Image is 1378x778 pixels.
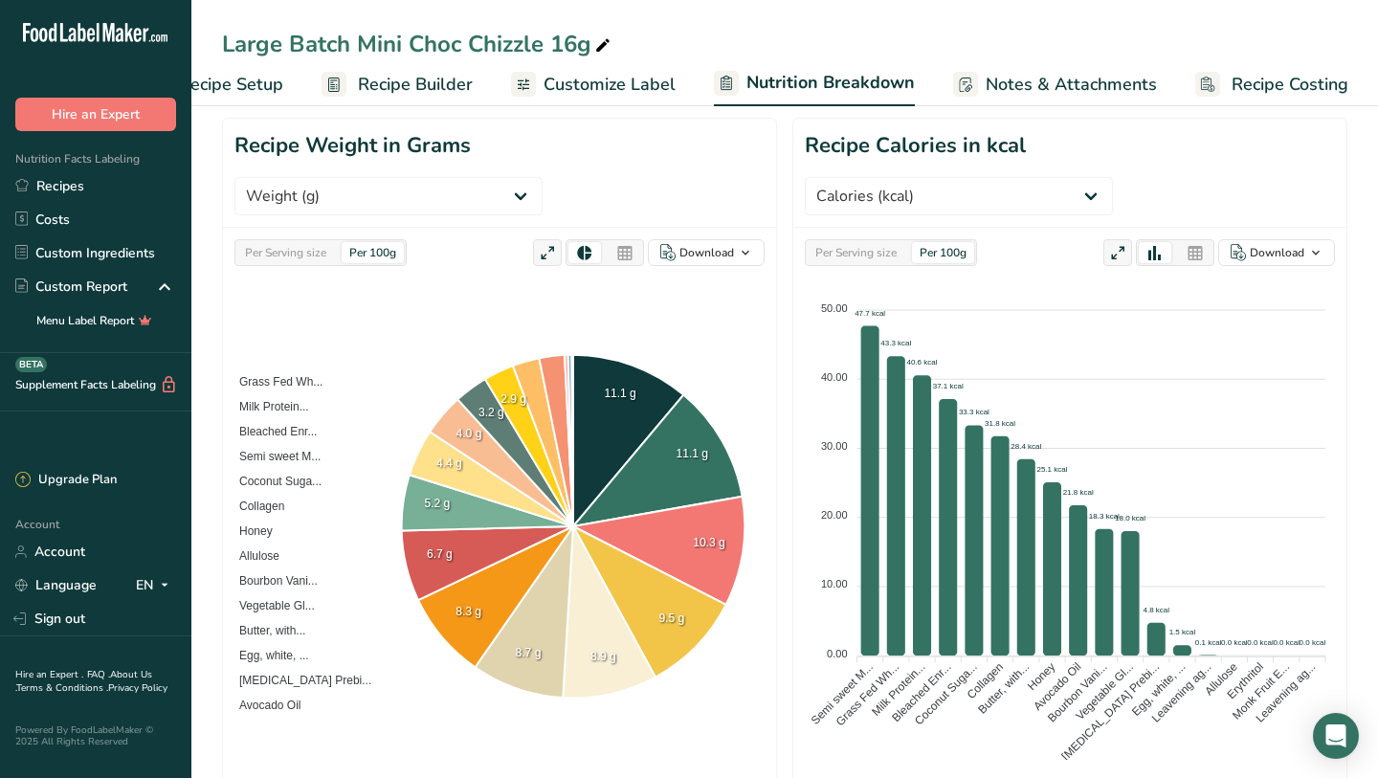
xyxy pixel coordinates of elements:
[965,660,1006,701] tspan: Collagen
[1149,660,1214,725] tspan: Leavening ag...
[179,72,283,98] span: Recipe Setup
[1218,239,1335,266] button: Download
[342,242,404,263] div: Per 100g
[679,244,734,261] div: Download
[225,699,300,712] span: Avocado Oil
[225,549,279,563] span: Allulose
[1250,244,1304,261] div: Download
[821,302,848,314] tspan: 50.00
[833,660,902,729] tspan: Grass Fed Wh...
[1025,660,1057,693] tspan: Honey
[1045,660,1110,725] tspan: Bourbon Vani...
[1313,713,1359,759] div: Open Intercom Messenger
[912,242,974,263] div: Per 100g
[821,578,848,589] tspan: 10.00
[237,242,334,263] div: Per Serving size
[889,660,953,724] tspan: Bleached Enr...
[1195,63,1348,106] a: Recipe Costing
[225,400,309,413] span: Milk Protein...
[225,375,322,389] span: Grass Fed Wh...
[827,648,847,659] tspan: 0.00
[544,72,676,98] span: Customize Label
[15,668,152,695] a: About Us .
[15,471,117,490] div: Upgrade Plan
[15,568,97,602] a: Language
[222,27,614,61] div: Large Batch Mini Choc Chizzle 16g
[714,61,915,107] a: Nutrition Breakdown
[986,72,1157,98] span: Notes & Attachments
[225,500,284,513] span: Collagen
[1230,660,1292,722] tspan: Monk Fruit E...
[821,440,848,452] tspan: 30.00
[16,681,108,695] a: Terms & Conditions .
[225,624,305,637] span: Butter, with...
[225,425,317,438] span: Bleached Enr...
[953,63,1157,106] a: Notes & Attachments
[648,239,765,266] button: Download
[1129,660,1188,719] tspan: Egg, white, ...
[975,660,1032,717] tspan: Butter, with...
[108,681,167,695] a: Privacy Policy
[225,674,371,687] span: [MEDICAL_DATA] Prebi...
[511,63,676,106] a: Customize Label
[136,574,176,597] div: EN
[1253,660,1318,725] tspan: Leavening ag...
[808,242,904,263] div: Per Serving size
[225,475,322,488] span: Coconut Suga...
[1225,660,1266,701] tspan: Erythritol
[1031,660,1083,713] tspan: Avocado Oil
[225,450,321,463] span: Semi sweet M...
[143,63,283,106] a: Recipe Setup
[225,574,318,588] span: Bourbon Vani...
[912,660,980,728] tspan: Coconut Suga...
[1232,72,1348,98] span: Recipe Costing
[821,371,848,383] tspan: 40.00
[15,277,127,297] div: Custom Report
[234,130,471,162] h1: Recipe Weight in Grams
[746,70,915,96] span: Nutrition Breakdown
[358,72,473,98] span: Recipe Builder
[821,509,848,521] tspan: 20.00
[805,130,1026,162] h1: Recipe Calories in kcal
[1059,660,1163,764] tspan: [MEDICAL_DATA] Prebi...
[225,599,315,612] span: Vegetable Gl...
[869,660,927,719] tspan: Milk Protein...
[809,660,876,727] tspan: Semi sweet M...
[15,724,176,747] div: Powered By FoodLabelMaker © 2025 All Rights Reserved
[87,668,110,681] a: FAQ .
[225,524,273,538] span: Honey
[322,63,473,106] a: Recipe Builder
[15,357,47,372] div: BETA
[1202,659,1240,698] tspan: Allulose
[15,98,176,131] button: Hire an Expert
[15,668,83,681] a: Hire an Expert .
[1073,660,1136,723] tspan: Vegetable Gl...
[225,649,309,662] span: Egg, white, ...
